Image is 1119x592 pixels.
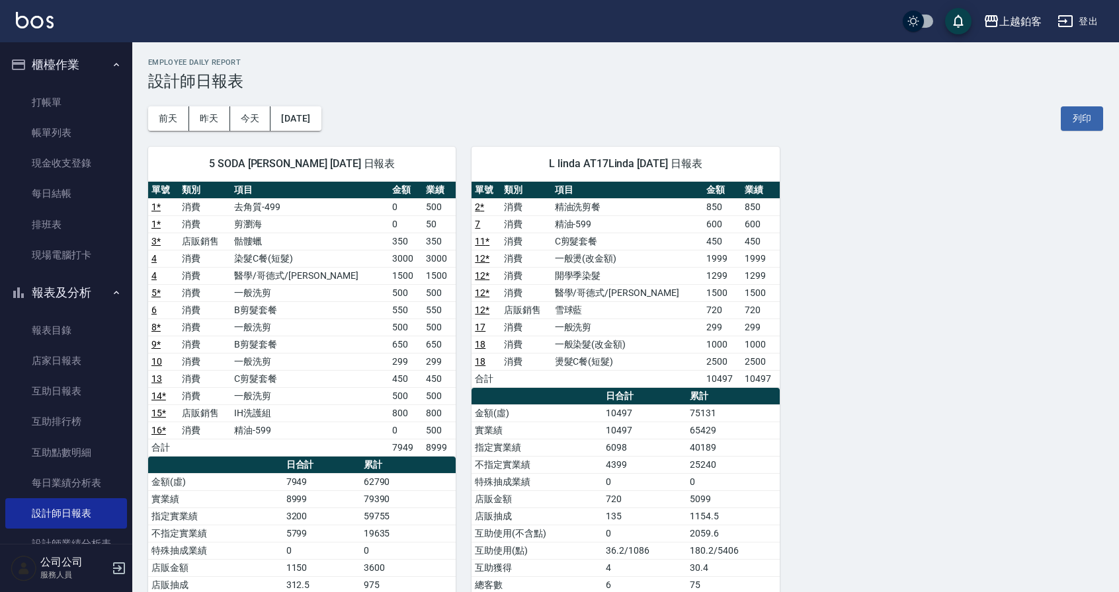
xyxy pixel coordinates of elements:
td: 消費 [179,370,231,387]
td: 剪瀏海 [231,215,389,233]
button: [DATE] [270,106,321,131]
td: 1299 [703,267,741,284]
td: C剪髮套餐 [231,370,389,387]
th: 類別 [501,182,551,199]
td: 850 [741,198,780,215]
td: 金額(虛) [472,404,602,422]
a: 設計師業績分析表 [5,529,127,559]
td: 合計 [472,370,501,387]
td: 0 [360,542,456,559]
a: 互助排行榜 [5,406,127,437]
td: 1500 [389,267,422,284]
td: 1000 [703,336,741,353]
td: 450 [703,233,741,250]
h2: Employee Daily Report [148,58,1103,67]
th: 項目 [231,182,389,199]
td: 450 [389,370,422,387]
td: 消費 [179,215,231,233]
td: 299 [741,318,780,336]
td: 0 [389,215,422,233]
td: 消費 [501,215,551,233]
td: C剪髮套餐 [552,233,704,250]
td: 299 [703,318,741,336]
td: 850 [703,198,741,215]
table: a dense table [148,182,456,457]
td: 特殊抽成業績 [148,542,283,559]
button: 前天 [148,106,189,131]
td: 1500 [741,284,780,301]
th: 金額 [703,182,741,199]
button: 上越鉑客 [978,8,1047,35]
td: 精油洗剪餐 [552,198,704,215]
td: 450 [423,370,456,387]
td: 消費 [501,250,551,267]
th: 金額 [389,182,422,199]
td: 消費 [179,336,231,353]
td: 店販金額 [472,490,602,507]
td: 4 [602,559,686,576]
td: 135 [602,507,686,525]
td: 650 [423,336,456,353]
td: 1999 [741,250,780,267]
button: 昨天 [189,106,230,131]
th: 業績 [741,182,780,199]
h5: 公司公司 [40,556,108,569]
a: 帳單列表 [5,118,127,148]
a: 每日結帳 [5,178,127,209]
td: 1500 [703,284,741,301]
td: 3600 [360,559,456,576]
td: 1154.5 [686,507,780,525]
th: 業績 [423,182,456,199]
td: 40189 [686,439,780,456]
td: 消費 [501,284,551,301]
td: 消費 [501,318,551,336]
td: 消費 [179,318,231,336]
button: 報表及分析 [5,276,127,310]
td: 不指定實業績 [472,456,602,473]
td: 0 [389,422,422,439]
td: 800 [389,404,422,422]
td: 4399 [602,456,686,473]
td: 1500 [423,267,456,284]
th: 項目 [552,182,704,199]
a: 現金收支登錄 [5,148,127,178]
a: 報表目錄 [5,315,127,346]
td: 10497 [703,370,741,387]
td: 8999 [423,439,456,456]
td: 299 [423,353,456,370]
td: B剪髮套餐 [231,336,389,353]
td: 指定實業績 [148,507,283,525]
td: 75131 [686,404,780,422]
th: 日合計 [602,388,686,405]
td: 指定實業績 [472,439,602,456]
td: B剪髮套餐 [231,301,389,318]
td: 0 [283,542,360,559]
td: 500 [423,284,456,301]
td: 5799 [283,525,360,542]
td: 店販銷售 [179,404,231,422]
th: 日合計 [283,457,360,474]
td: IH洗護組 [231,404,389,422]
td: 350 [389,233,422,250]
span: L linda AT17Linda [DATE] 日報表 [487,157,763,170]
td: 互助使用(點) [472,542,602,559]
td: 3200 [283,507,360,525]
td: 5099 [686,490,780,507]
td: 去角質-499 [231,198,389,215]
th: 累計 [686,388,780,405]
a: 7 [475,219,480,229]
td: 62790 [360,473,456,490]
td: 消費 [501,233,551,250]
td: 消費 [179,284,231,301]
a: 互助日報表 [5,376,127,406]
a: 4 [151,253,157,264]
button: 登出 [1052,9,1103,34]
th: 類別 [179,182,231,199]
td: 10497 [741,370,780,387]
td: 特殊抽成業績 [472,473,602,490]
td: 雪球藍 [552,301,704,318]
td: 19635 [360,525,456,542]
td: 店販金額 [148,559,283,576]
td: 10497 [602,404,686,422]
td: 25240 [686,456,780,473]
